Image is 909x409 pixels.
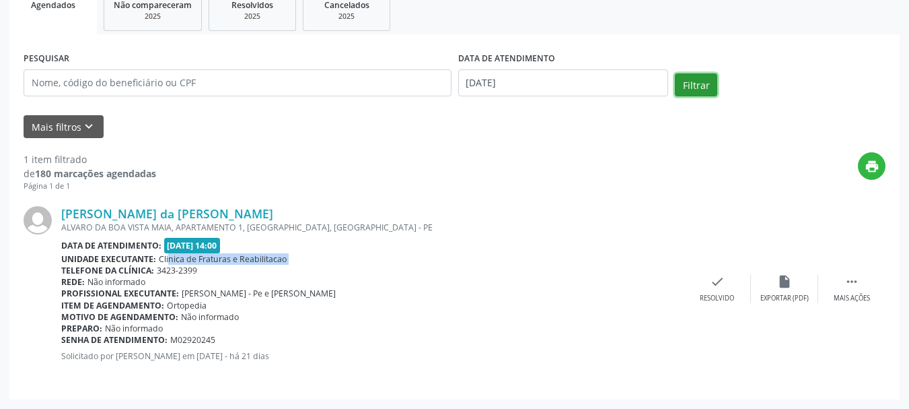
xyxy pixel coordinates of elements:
[181,311,239,323] span: Não informado
[114,11,192,22] div: 2025
[24,166,156,181] div: de
[61,311,178,323] b: Motivo de agendamento:
[61,350,684,362] p: Solicitado por [PERSON_NAME] em [DATE] - há 21 dias
[24,152,156,166] div: 1 item filtrado
[61,222,684,233] div: ALVARO DA BOA VISTA MAIA, APARTAMENTO 1, [GEOGRAPHIC_DATA], [GEOGRAPHIC_DATA] - PE
[844,274,859,289] i: 
[865,159,879,174] i: print
[61,240,161,251] b: Data de atendimento:
[24,69,451,96] input: Nome, código do beneficiário ou CPF
[458,69,669,96] input: Selecione um intervalo
[170,334,215,346] span: M02920245
[61,334,168,346] b: Senha de atendimento:
[164,238,221,253] span: [DATE] 14:00
[458,49,555,69] label: DATA DE ATENDIMENTO
[313,11,380,22] div: 2025
[167,300,207,311] span: Ortopedia
[87,276,145,288] span: Não informado
[710,274,725,289] i: check
[105,323,163,334] span: Não informado
[159,253,287,265] span: Clinica de Fraturas e Reabilitacao
[61,206,273,221] a: [PERSON_NAME] da [PERSON_NAME]
[858,152,885,180] button: print
[24,115,104,139] button: Mais filtroskeyboard_arrow_down
[61,300,164,311] b: Item de agendamento:
[35,167,156,180] strong: 180 marcações agendadas
[81,119,96,134] i: keyboard_arrow_down
[219,11,286,22] div: 2025
[61,276,85,288] b: Rede:
[61,323,102,334] b: Preparo:
[157,265,197,276] span: 3423-2399
[61,288,179,299] b: Profissional executante:
[834,294,870,303] div: Mais ações
[675,73,717,96] button: Filtrar
[760,294,809,303] div: Exportar (PDF)
[24,49,69,69] label: PESQUISAR
[182,288,336,299] span: [PERSON_NAME] - Pe e [PERSON_NAME]
[777,274,792,289] i: insert_drive_file
[61,265,154,276] b: Telefone da clínica:
[700,294,734,303] div: Resolvido
[24,206,52,234] img: img
[24,181,156,192] div: Página 1 de 1
[61,253,156,265] b: Unidade executante:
